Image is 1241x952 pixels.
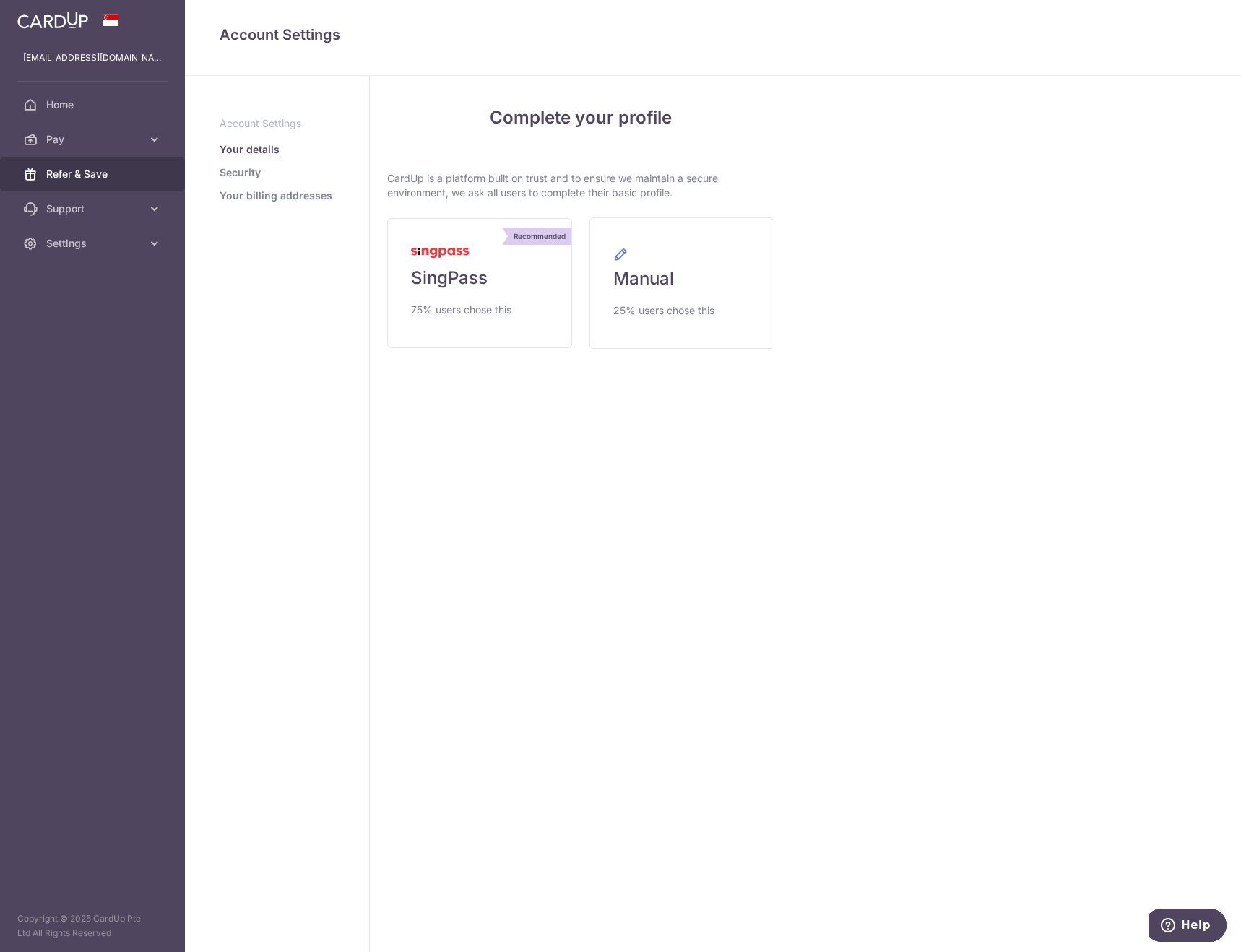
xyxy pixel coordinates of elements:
iframe: Opens a widget where you can find more information [1149,909,1227,945]
a: Recommended SingPass 75% users chose this [387,218,572,348]
p: Account Settings [220,116,334,131]
h4: Account Settings [220,23,1206,46]
span: Refer & Save [46,167,142,181]
p: [EMAIL_ADDRESS][DOMAIN_NAME] [23,51,162,65]
span: Help [33,10,62,23]
span: 25% users chose this [613,302,714,319]
span: Manual [613,267,674,290]
span: Support [46,202,142,216]
div: Recommended [508,228,571,245]
span: Home [46,98,142,112]
a: Manual 25% users chose this [589,217,774,349]
img: MyInfoLogo [411,248,469,258]
a: Your billing addresses [220,189,332,203]
a: Security [220,165,261,180]
span: 75% users chose this [411,301,511,319]
span: Pay [46,132,142,147]
a: Your details [220,142,280,157]
h4: Complete your profile [387,105,774,131]
span: Settings [46,236,142,251]
span: SingPass [411,267,488,290]
p: CardUp is a platform built on trust and to ensure we maintain a secure environment, we ask all us... [387,171,774,200]
img: CardUp [17,12,88,29]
